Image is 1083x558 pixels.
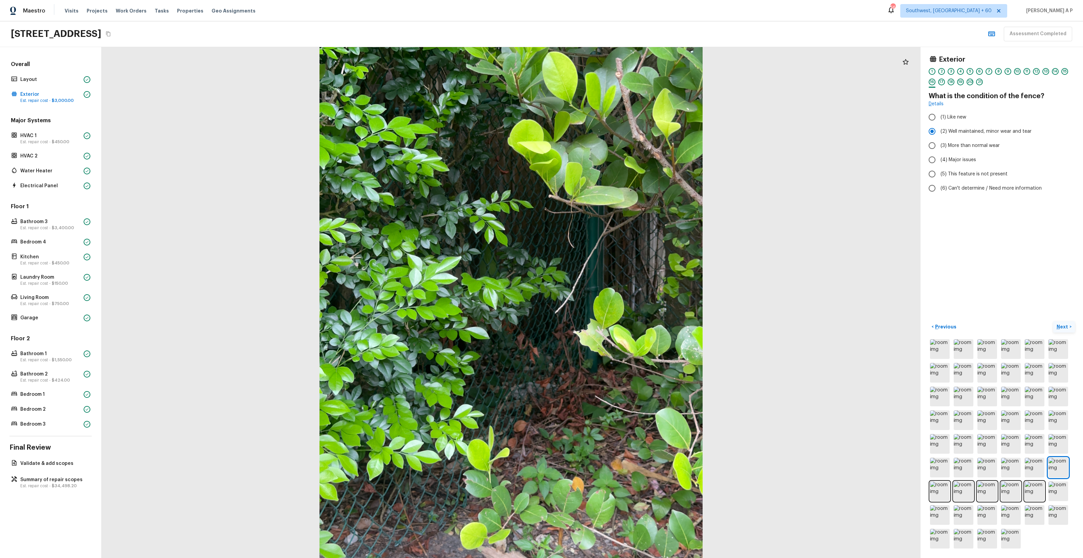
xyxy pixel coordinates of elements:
img: room img [977,481,997,501]
h4: Final Review [9,443,92,452]
p: Exterior [20,91,81,98]
img: room img [977,529,997,549]
img: room img [930,505,950,525]
button: <Previous [929,321,959,332]
img: room img [1025,363,1044,383]
img: room img [1048,481,1068,501]
span: [PERSON_NAME] A P [1023,7,1073,14]
span: $3,400.00 [52,226,74,230]
img: room img [1025,410,1044,430]
div: 565 [890,4,895,11]
span: (3) More than normal wear [941,142,1000,149]
span: Visits [65,7,79,14]
h4: What is the condition of the fence? [929,92,1075,101]
span: (5) This feature is not present [941,171,1008,177]
img: room img [954,410,973,430]
img: room img [977,387,997,406]
p: Electrical Panel [20,183,81,189]
div: 13 [1042,68,1049,75]
div: 3 [948,68,954,75]
img: room img [1001,387,1021,406]
div: 9 [1004,68,1011,75]
p: Est. repair cost - [20,483,88,489]
p: Water Heater [20,168,81,174]
img: room img [1001,363,1021,383]
span: Properties [177,7,203,14]
img: room img [930,434,950,454]
span: $150.00 [52,281,68,285]
p: Garage [20,315,81,321]
span: (4) Major issues [941,156,976,163]
div: 16 [929,79,935,85]
img: room img [1025,434,1044,454]
span: Tasks [155,8,169,13]
p: Living Room [20,294,81,301]
p: Bedroom 3 [20,421,81,428]
p: Bedroom 1 [20,391,81,398]
img: room img [954,434,973,454]
span: Maestro [23,7,45,14]
h2: [STREET_ADDRESS] [11,28,101,40]
img: room img [977,505,997,525]
div: 19 [957,79,964,85]
img: room img [1001,505,1021,525]
div: 11 [1023,68,1030,75]
img: room img [1048,363,1068,383]
span: $450.00 [52,140,69,144]
h4: Exterior [939,55,965,64]
span: $750.00 [52,302,69,306]
span: (6) Can't determine / Need more information [941,185,1042,192]
a: Details [929,101,944,107]
div: 18 [948,79,954,85]
h5: Floor 1 [9,203,92,212]
img: room img [930,529,950,549]
span: Southwest, [GEOGRAPHIC_DATA] + 60 [906,7,992,14]
img: room img [954,505,973,525]
img: room img [1025,339,1044,359]
div: 20 [967,79,973,85]
img: room img [954,339,973,359]
div: 21 [976,79,983,85]
button: Copy Address [104,29,113,38]
p: Validate & add scopes [20,460,88,467]
p: Bathroom 2 [20,371,81,378]
img: room img [1001,529,1021,549]
img: room img [1048,434,1068,454]
div: 10 [1014,68,1021,75]
button: Next> [1053,321,1075,332]
span: Geo Assignments [212,7,256,14]
p: Laundry Room [20,274,81,281]
p: Previous [934,323,956,330]
img: room img [977,410,997,430]
h5: Overall [9,61,92,69]
span: $3,000.00 [52,99,74,103]
img: room img [1025,458,1044,477]
img: room img [1025,387,1044,406]
img: room img [954,458,973,477]
p: Summary of repair scopes [20,476,88,483]
img: room img [954,363,973,383]
img: room img [1048,339,1068,359]
img: room img [954,481,973,501]
div: 2 [938,68,945,75]
p: Bedroom 2 [20,406,81,413]
p: Layout [20,76,81,83]
div: 7 [986,68,992,75]
span: $1,550.00 [52,358,72,362]
img: room img [977,458,997,477]
img: room img [1048,505,1068,525]
p: Bedroom 4 [20,239,81,245]
span: (2) Well maintained, minor wear and tear [941,128,1032,135]
img: room img [1001,410,1021,430]
p: Est. repair cost - [20,378,81,383]
div: 12 [1033,68,1040,75]
span: (1) Like new [941,114,966,121]
img: room img [977,434,997,454]
img: room img [1025,481,1044,501]
p: Est. repair cost - [20,281,81,286]
img: room img [930,410,950,430]
span: Work Orders [116,7,147,14]
span: $34,498.20 [52,484,77,488]
span: $450.00 [52,261,69,265]
p: Kitchen [20,254,81,260]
